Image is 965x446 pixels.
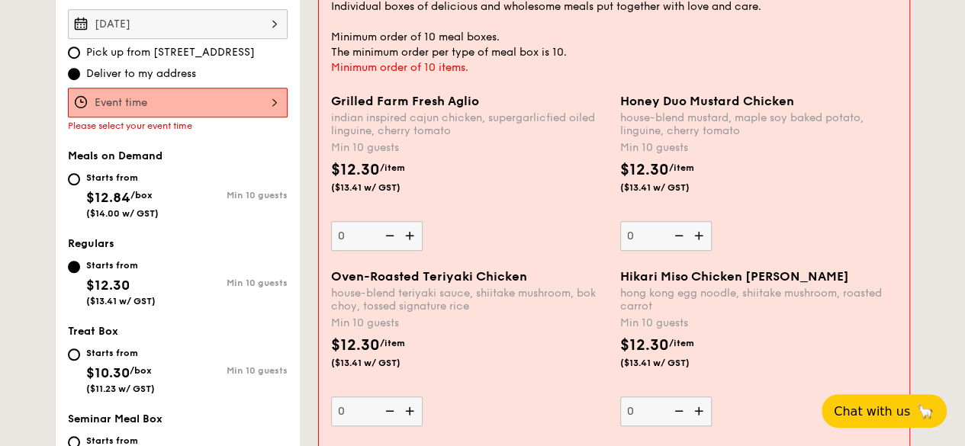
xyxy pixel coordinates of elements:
img: icon-add.58712e84.svg [689,396,712,425]
img: icon-reduce.1d2dbef1.svg [666,221,689,250]
span: /box [130,365,152,376]
div: house-blend mustard, maple soy baked potato, linguine, cherry tomato [620,111,897,137]
div: Min 10 guests [331,316,608,331]
div: indian inspired cajun chicken, supergarlicfied oiled linguine, cherry tomato [331,111,608,137]
button: Chat with us🦙 [822,394,947,428]
span: ($13.41 w/ GST) [620,357,724,369]
span: Regulars [68,237,114,250]
span: Pick up from [STREET_ADDRESS] [86,45,255,60]
span: Oven-Roasted Teriyaki Chicken [331,269,527,284]
span: ($11.23 w/ GST) [86,383,155,394]
img: icon-add.58712e84.svg [400,221,423,250]
span: $12.30 [331,161,380,179]
span: /item [669,162,694,173]
input: Hikari Miso Chicken [PERSON_NAME]hong kong egg noodle, shiitake mushroom, roasted carrotMin 10 gu... [620,396,712,426]
input: Event date [68,9,288,39]
span: $12.30 [331,336,380,355]
img: icon-reduce.1d2dbef1.svg [377,221,400,250]
span: ($13.41 w/ GST) [86,296,156,306]
span: Seminar Meal Box [68,412,162,425]
span: /item [380,162,405,173]
div: Starts from [86,172,159,184]
div: Minimum order of 10 items. [331,60,897,75]
input: Starts from$10.30/box($11.23 w/ GST)Min 10 guests [68,348,80,361]
input: Pick up from [STREET_ADDRESS] [68,47,80,59]
img: icon-add.58712e84.svg [689,221,712,250]
input: Event time [68,88,288,117]
div: Starts from [86,347,155,359]
div: Min 10 guests [178,190,288,201]
span: $10.30 [86,364,130,381]
div: Min 10 guests [620,316,897,331]
span: Treat Box [68,325,118,338]
span: 🦙 [916,403,934,420]
input: Starts from$12.84/box($14.00 w/ GST)Min 10 guests [68,173,80,185]
input: Starts from$12.30($13.41 w/ GST)Min 10 guests [68,261,80,273]
span: /box [130,190,153,201]
div: Min 10 guests [178,365,288,376]
div: hong kong egg noodle, shiitake mushroom, roasted carrot [620,287,897,313]
span: ($13.41 w/ GST) [331,181,435,194]
img: icon-add.58712e84.svg [400,396,423,425]
div: Starts from [86,259,156,271]
span: Deliver to my address [86,66,196,82]
span: $12.30 [620,161,669,179]
img: icon-reduce.1d2dbef1.svg [377,396,400,425]
div: Min 10 guests [331,140,608,156]
span: $12.30 [620,336,669,355]
div: Min 10 guests [178,278,288,288]
input: Grilled Farm Fresh Aglioindian inspired cajun chicken, supergarlicfied oiled linguine, cherry tom... [331,221,423,251]
div: house-blend teriyaki sauce, shiitake mushroom, bok choy, tossed signature rice [331,287,608,313]
input: Honey Duo Mustard Chickenhouse-blend mustard, maple soy baked potato, linguine, cherry tomatoMin ... [620,221,712,251]
span: Hikari Miso Chicken [PERSON_NAME] [620,269,849,284]
span: Grilled Farm Fresh Aglio [331,94,479,108]
span: $12.84 [86,189,130,206]
span: /item [380,338,405,348]
span: Honey Duo Mustard Chicken [620,94,794,108]
div: Min 10 guests [620,140,897,156]
img: icon-reduce.1d2dbef1.svg [666,396,689,425]
span: /item [669,338,694,348]
span: $12.30 [86,277,130,294]
input: Deliver to my address [68,68,80,80]
span: Chat with us [834,404,910,419]
input: Oven-Roasted Teriyaki Chickenhouse-blend teriyaki sauce, shiitake mushroom, bok choy, tossed sign... [331,396,423,426]
span: ($13.41 w/ GST) [331,357,435,369]
span: ($13.41 w/ GST) [620,181,724,194]
span: Please select your event time [68,120,192,131]
span: Meals on Demand [68,149,162,162]
span: ($14.00 w/ GST) [86,208,159,219]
